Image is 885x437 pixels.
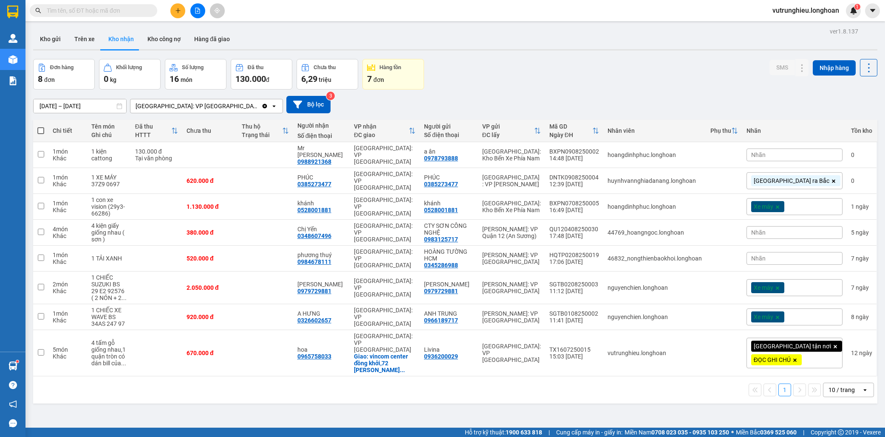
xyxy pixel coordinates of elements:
div: ANH VŨ [424,281,474,288]
div: BXPN0708250005 [549,200,599,207]
div: [PERSON_NAME]: VP [GEOGRAPHIC_DATA] [482,252,541,265]
div: 1 [851,203,872,210]
div: QU120408250030 [549,226,599,233]
button: Số lượng16món [165,59,226,90]
span: Nhãn [751,151,766,158]
div: 0936200029 [424,353,458,360]
span: | [803,428,804,437]
button: Kho gửi [33,29,68,49]
div: Khác [53,155,82,162]
img: solution-icon [8,76,17,85]
div: Ngày ĐH [549,132,592,138]
span: Nhãn [751,255,766,262]
svg: Clear value [261,103,268,109]
div: 2 món [53,281,82,288]
span: question-circle [9,381,17,389]
span: Xe máy [754,313,773,321]
div: 0348607496 [297,233,331,239]
div: 1 CHIẾC XE WAVE BS 34AS 247 97 [91,307,127,327]
span: ĐỌC GHI CHÚ [754,356,791,364]
div: 11:12 [DATE] [549,288,599,294]
span: notification [9,400,17,408]
div: [GEOGRAPHIC_DATA]: VP [GEOGRAPHIC_DATA] [354,196,416,217]
div: Ghi chú [91,132,127,138]
sup: 1 [854,4,860,10]
div: TX1607250015 [549,346,599,353]
div: 1.130.000 đ [187,203,233,210]
div: 0385273477 [297,181,331,188]
div: Trạng thái [242,132,282,138]
span: Hỗ trợ kỹ thuật: [465,428,542,437]
strong: 0369 525 060 [760,429,797,436]
div: VP gửi [482,123,534,130]
div: Mr Lộc [297,145,345,158]
div: Đơn hàng [50,64,74,70]
div: [PERSON_NAME]: VP [GEOGRAPHIC_DATA] [482,310,541,324]
div: Khác [53,317,82,324]
div: 670.000 đ [187,350,233,356]
span: 8 [38,74,42,84]
div: ANH TRUNG [424,310,474,317]
div: Khác [53,258,82,265]
span: ... [400,367,405,373]
div: Nhãn [746,127,843,134]
span: | [549,428,550,437]
div: ver 1.8.137 [830,27,858,36]
div: khánh [424,200,474,207]
button: Hàng tồn7đơn [362,59,424,90]
div: [GEOGRAPHIC_DATA]: Kho Bến Xe Phía Nam [482,148,541,162]
div: 0984678111 [297,258,331,265]
div: 15:03 [DATE] [549,353,599,360]
button: Trên xe [68,29,102,49]
div: 1 món [53,252,82,258]
div: [GEOGRAPHIC_DATA]: VP [GEOGRAPHIC_DATA] [354,248,416,269]
div: 0978793888 [424,155,458,162]
span: 16 [170,74,179,84]
span: ngày [856,229,869,236]
div: 10 / trang [828,386,855,394]
div: 1 XE MÁY 37Z9 0697 [91,174,127,188]
div: 4 món [53,226,82,233]
div: 0983125717 [424,236,458,243]
div: hoa [297,346,345,353]
div: Đã thu [135,123,171,130]
button: plus [170,3,185,18]
div: ĐC lấy [482,132,534,138]
div: Khác [53,181,82,188]
div: Khác [53,207,82,213]
div: 0326602657 [297,317,331,324]
span: ⚪️ [731,431,734,434]
span: message [9,419,17,427]
span: ... [122,294,127,301]
svg: open [271,103,277,109]
div: Số lượng [182,64,204,70]
div: 1 món [53,174,82,181]
button: SMS [769,60,795,75]
div: Nhân viên [608,127,702,134]
button: Kho công nợ [141,29,187,49]
div: CTY SƠN CÔNG NGHỆ [424,222,474,236]
div: HTTT [135,132,171,138]
div: huynhvannghiadanang.longhoan [608,177,702,184]
span: kg [110,76,116,83]
span: đơn [373,76,384,83]
div: 0965758033 [297,353,331,360]
div: 0988921368 [297,158,331,165]
div: 620.000 đ [187,177,233,184]
div: 130.000 đ [135,148,178,155]
th: Toggle SortBy [706,120,742,142]
span: triệu [319,76,331,83]
div: PHÚC [297,174,345,181]
th: Toggle SortBy [238,120,293,142]
div: SGTB0108250002 [549,310,599,317]
img: warehouse-icon [8,361,17,370]
th: Toggle SortBy [545,120,603,142]
div: Khác [53,233,82,239]
div: 1 món [53,200,82,207]
div: Khác [53,288,82,294]
div: 12 [851,350,872,356]
div: Livina [424,346,474,353]
strong: 1900 633 818 [506,429,542,436]
div: 44769_hoangngoc.longhoan [608,229,702,236]
div: HQTP0208250019 [549,252,599,258]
